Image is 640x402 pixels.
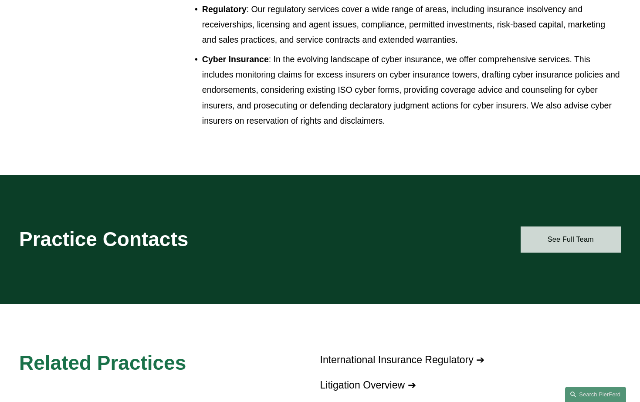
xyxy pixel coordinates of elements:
[19,351,186,374] span: Related Practices
[320,379,416,391] a: Litigation Overview ➔
[320,354,484,365] a: International Insurance Regulatory ➔
[202,52,621,128] p: : In the evolving landscape of cyber insurance, we offer comprehensive services. This includes mo...
[521,226,621,252] a: See Full Team
[202,2,621,47] p: : Our regulatory services cover a wide range of areas, including insurance insolvency and receive...
[202,4,247,14] strong: Regulatory
[565,387,626,402] a: Search this site
[202,54,269,64] strong: Cyber Insurance
[19,227,295,252] h2: Practice Contacts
